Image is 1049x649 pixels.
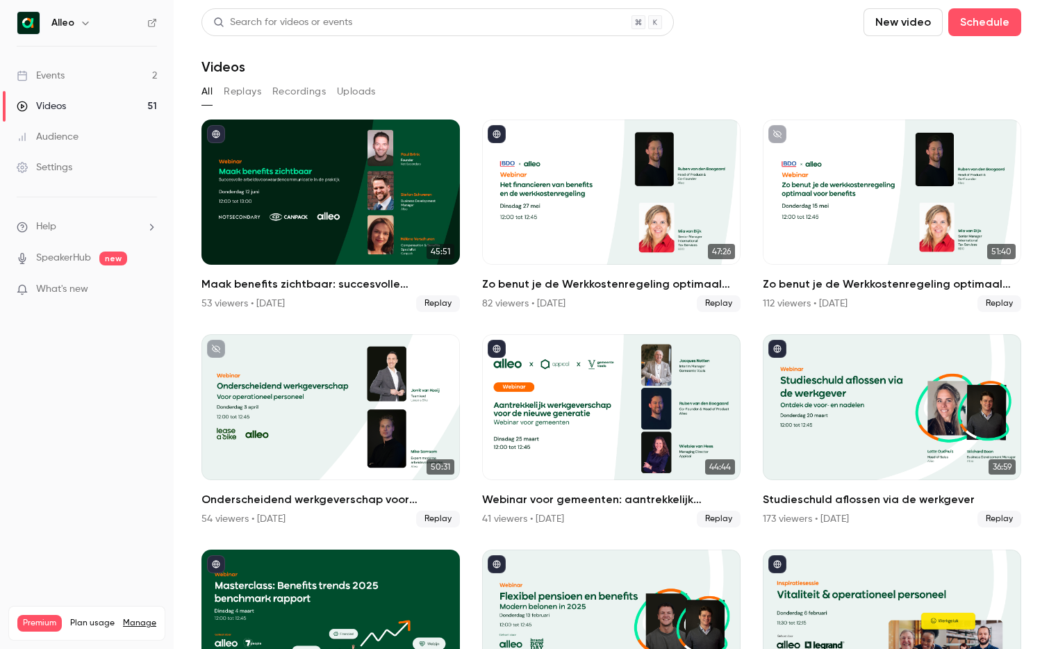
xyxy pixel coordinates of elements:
[768,125,786,143] button: unpublished
[948,8,1021,36] button: Schedule
[201,334,460,527] a: 50:31Onderscheidend werkgeverschap voor operationeel personeel54 viewers • [DATE]Replay
[977,511,1021,527] span: Replay
[224,81,261,103] button: Replays
[17,615,62,632] span: Premium
[17,220,157,234] li: help-dropdown-opener
[201,276,460,293] h2: Maak benefits zichtbaar: succesvolle arbeidsvoorwaarden communicatie in de praktijk
[36,282,88,297] span: What's new
[482,334,741,527] a: 44:44Webinar voor gemeenten: aantrekkelijk werkgeverschap voor de nieuwe generatie41 viewers • [D...
[70,618,115,629] span: Plan usage
[140,284,157,296] iframe: Noticeable Trigger
[482,276,741,293] h2: Zo benut je de Werkkostenregeling optimaal voor benefits
[272,81,326,103] button: Recordings
[705,459,735,475] span: 44:44
[416,511,460,527] span: Replay
[201,8,1021,641] section: Videos
[17,12,40,34] img: Alleo
[763,120,1021,312] a: 51:40Zo benut je de Werkkostenregeling optimaal voor benefits112 viewers • [DATE]Replay
[763,120,1021,312] li: Zo benut je de Werkkostenregeling optimaal voor benefits
[427,244,454,259] span: 45:51
[201,58,245,75] h1: Videos
[697,295,741,312] span: Replay
[201,512,286,526] div: 54 viewers • [DATE]
[864,8,943,36] button: New video
[17,69,65,83] div: Events
[337,81,376,103] button: Uploads
[989,459,1016,475] span: 36:59
[708,244,735,259] span: 47:26
[213,15,352,30] div: Search for videos or events
[768,555,786,573] button: published
[763,276,1021,293] h2: Zo benut je de Werkkostenregeling optimaal voor benefits
[207,555,225,573] button: published
[763,334,1021,527] li: Studieschuld aflossen via de werkgever
[763,334,1021,527] a: 36:59Studieschuld aflossen via de werkgever173 viewers • [DATE]Replay
[482,512,564,526] div: 41 viewers • [DATE]
[763,512,849,526] div: 173 viewers • [DATE]
[416,295,460,312] span: Replay
[977,295,1021,312] span: Replay
[201,120,460,312] a: 45:51Maak benefits zichtbaar: succesvolle arbeidsvoorwaarden communicatie in de praktijk53 viewer...
[482,491,741,508] h2: Webinar voor gemeenten: aantrekkelijk werkgeverschap voor de nieuwe generatie
[482,297,565,311] div: 82 viewers • [DATE]
[488,555,506,573] button: published
[768,340,786,358] button: published
[201,81,213,103] button: All
[99,252,127,265] span: new
[488,125,506,143] button: published
[201,334,460,527] li: Onderscheidend werkgeverschap voor operationeel personeel
[207,125,225,143] button: published
[17,130,79,144] div: Audience
[763,297,848,311] div: 112 viewers • [DATE]
[207,340,225,358] button: unpublished
[482,120,741,312] a: 47:26Zo benut je de Werkkostenregeling optimaal voor benefits82 viewers • [DATE]Replay
[482,334,741,527] li: Webinar voor gemeenten: aantrekkelijk werkgeverschap voor de nieuwe generatie
[201,491,460,508] h2: Onderscheidend werkgeverschap voor operationeel personeel
[201,120,460,312] li: Maak benefits zichtbaar: succesvolle arbeidsvoorwaarden communicatie in de praktijk
[17,99,66,113] div: Videos
[36,251,91,265] a: SpeakerHub
[697,511,741,527] span: Replay
[987,244,1016,259] span: 51:40
[17,161,72,174] div: Settings
[123,618,156,629] a: Manage
[201,297,285,311] div: 53 viewers • [DATE]
[763,491,1021,508] h2: Studieschuld aflossen via de werkgever
[36,220,56,234] span: Help
[51,16,74,30] h6: Alleo
[482,120,741,312] li: Zo benut je de Werkkostenregeling optimaal voor benefits
[488,340,506,358] button: published
[427,459,454,475] span: 50:31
